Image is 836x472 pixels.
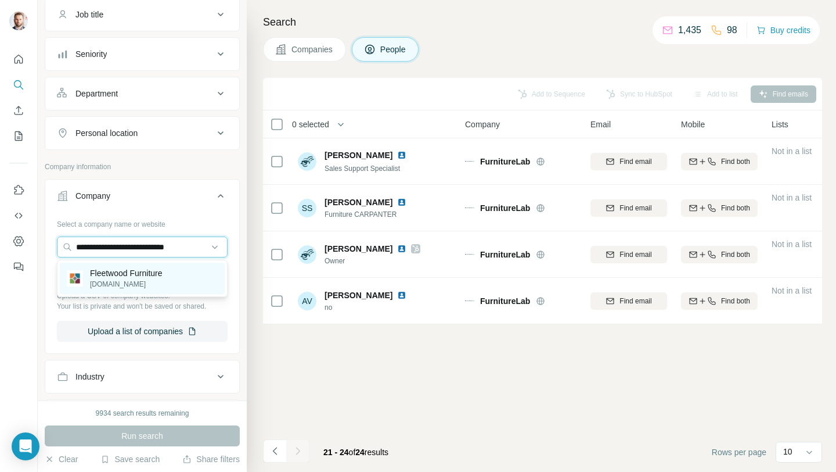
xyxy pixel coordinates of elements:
img: Logo of FurnitureLab [465,254,474,255]
span: 24 [355,448,365,457]
button: Find both [681,153,758,170]
span: Owner [325,256,420,266]
img: LinkedIn logo [397,151,406,160]
button: Seniority [45,40,239,68]
button: Feedback [9,256,28,277]
span: Find both [721,249,750,260]
span: no [325,302,411,313]
img: LinkedIn logo [397,291,406,300]
span: [PERSON_NAME] [325,243,392,255]
button: Share filters [182,453,240,465]
p: 1,435 [678,23,701,37]
span: Find both [721,156,750,167]
button: Job title [45,1,239,28]
img: Avatar [298,152,316,171]
button: Clear [45,453,78,465]
p: 10 [783,446,792,457]
span: Find email [619,249,651,260]
button: Use Surfe on LinkedIn [9,180,28,201]
img: LinkedIn logo [397,244,406,253]
div: SS [298,199,316,217]
button: Upload a list of companies [57,321,228,342]
button: Find email [590,153,667,170]
span: FurnitureLab [480,295,530,307]
img: Logo of FurnitureLab [465,161,474,162]
button: Industry [45,363,239,391]
button: Search [9,74,28,95]
span: Find both [721,296,750,306]
p: Fleetwood Furniture [90,267,163,279]
span: Lists [772,119,788,130]
button: Buy credits [756,22,810,38]
div: Personal location [75,127,138,139]
span: Find both [721,203,750,213]
button: Save search [100,453,160,465]
span: Find email [619,156,651,167]
span: [PERSON_NAME] [325,149,392,161]
span: 0 selected [292,119,329,130]
div: Industry [75,371,105,382]
span: [PERSON_NAME] [325,196,392,208]
img: Avatar [298,245,316,264]
span: Find email [619,203,651,213]
button: Find email [590,292,667,310]
p: 98 [727,23,737,37]
p: Your list is private and won't be saved or shared. [57,301,228,312]
span: Companies [291,44,334,55]
span: Not in a list [772,286,812,295]
button: Enrich CSV [9,100,28,121]
img: LinkedIn logo [397,198,406,207]
button: Find email [590,246,667,263]
span: Not in a list [772,239,812,249]
span: FurnitureLab [480,249,530,260]
div: Open Intercom Messenger [12,432,39,460]
p: Company information [45,162,240,172]
button: Find both [681,199,758,217]
button: Quick start [9,49,28,70]
span: Rows per page [712,446,766,458]
img: Logo of FurnitureLab [465,208,474,209]
span: results [323,448,388,457]
button: Department [45,80,239,108]
button: Find both [681,246,758,263]
span: Mobile [681,119,705,130]
span: FurnitureLab [480,156,530,167]
span: Not in a list [772,193,812,202]
img: Fleetwood Furniture [67,270,83,287]
button: Navigate to previous page [263,439,286,463]
button: Personal location [45,119,239,147]
div: AV [298,292,316,310]
button: Company [45,182,239,214]
button: Find email [590,199,667,217]
span: Sales Support Specialist [325,165,400,173]
div: Select a company name or website [57,214,228,230]
div: 9934 search results remaining [96,408,189,419]
p: [DOMAIN_NAME] [90,279,163,289]
span: Email [590,119,611,130]
span: Company [465,119,500,130]
h4: Search [263,14,822,30]
span: People [380,44,407,55]
div: Seniority [75,48,107,60]
span: of [349,448,356,457]
button: Find both [681,292,758,310]
div: Department [75,88,118,99]
button: My lists [9,126,28,146]
span: FurnitureLab [480,202,530,214]
div: Job title [75,9,103,20]
span: Furniture CARPANTER [325,209,411,220]
span: 21 - 24 [323,448,349,457]
div: Company [75,190,110,202]
button: Use Surfe API [9,205,28,226]
span: [PERSON_NAME] [325,289,392,301]
img: Logo of FurnitureLab [465,301,474,302]
span: Not in a list [772,146,812,156]
button: Dashboard [9,231,28,252]
span: Find email [619,296,651,306]
img: Avatar [9,12,28,30]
